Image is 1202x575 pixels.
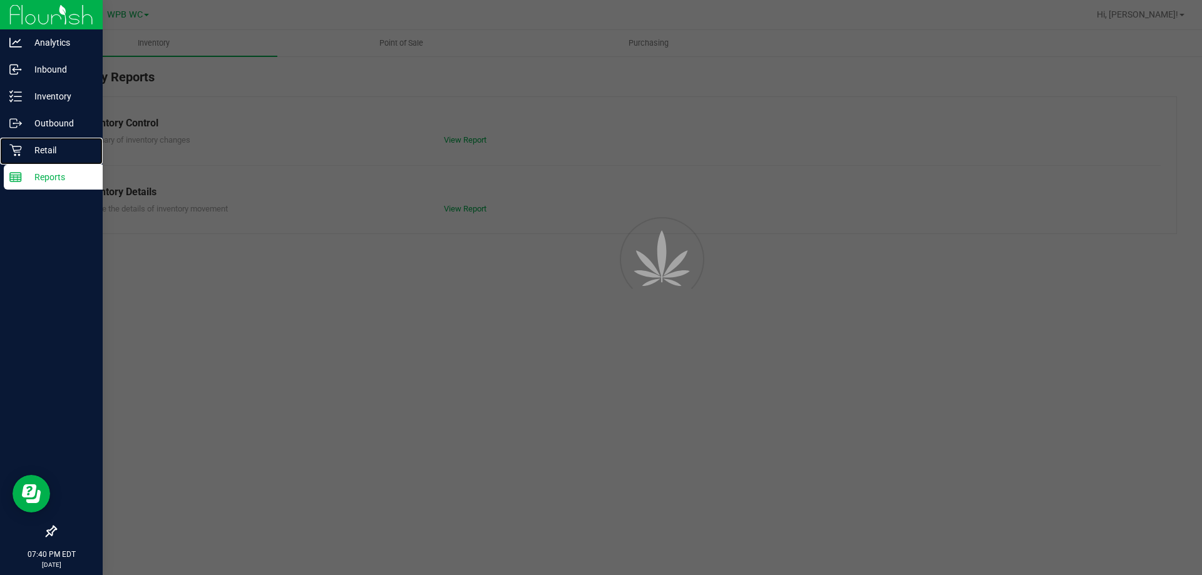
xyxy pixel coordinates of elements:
[22,116,97,131] p: Outbound
[6,549,97,560] p: 07:40 PM EDT
[22,89,97,104] p: Inventory
[22,62,97,77] p: Inbound
[22,170,97,185] p: Reports
[22,35,97,50] p: Analytics
[9,36,22,49] inline-svg: Analytics
[6,560,97,569] p: [DATE]
[9,90,22,103] inline-svg: Inventory
[13,475,50,512] iframe: Resource center
[9,117,22,130] inline-svg: Outbound
[22,143,97,158] p: Retail
[9,63,22,76] inline-svg: Inbound
[9,171,22,183] inline-svg: Reports
[9,144,22,156] inline-svg: Retail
